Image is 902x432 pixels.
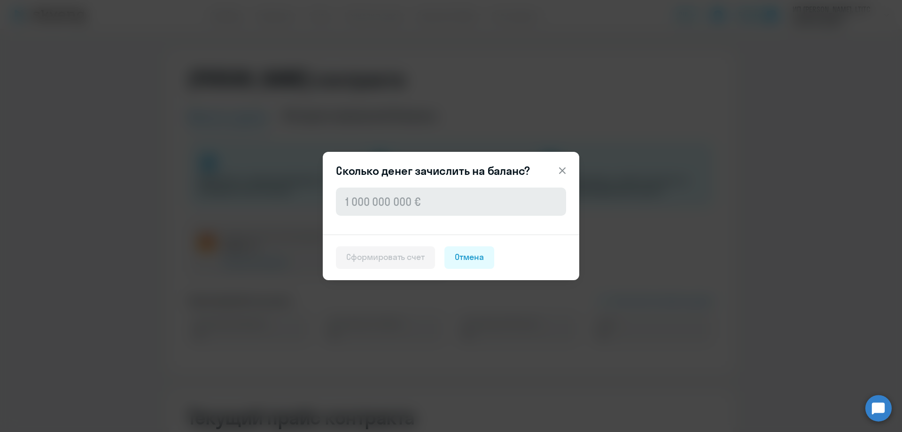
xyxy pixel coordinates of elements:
div: Отмена [455,251,484,263]
button: Сформировать счет [336,246,435,269]
div: Сформировать счет [346,251,425,263]
button: Отмена [444,246,494,269]
header: Сколько денег зачислить на баланс? [323,163,579,178]
input: 1 000 000 000 € [336,188,566,216]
